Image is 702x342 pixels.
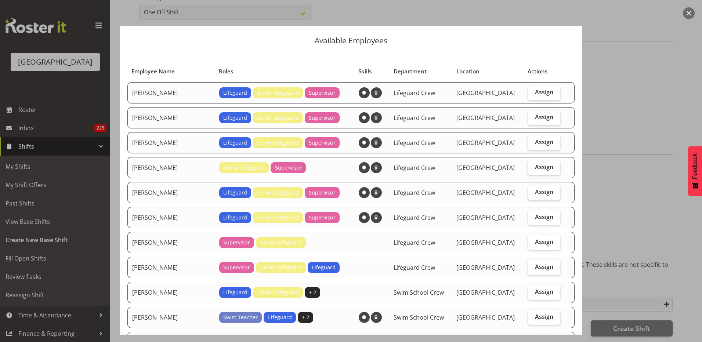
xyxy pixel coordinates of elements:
span: [GEOGRAPHIC_DATA] [456,139,515,147]
span: Lifeguard [223,89,247,97]
span: Lifeguard [223,288,247,296]
span: Lifeguard Crew [394,214,435,222]
span: Senior Lifeguard [257,89,299,97]
td: [PERSON_NAME] [127,82,215,103]
td: [PERSON_NAME] [127,307,215,328]
span: Assign [535,288,553,295]
span: Senior Lifeguard [257,288,299,296]
span: Supervisor [309,139,336,147]
span: Swim Teacher [223,313,258,321]
span: Lifeguard [223,214,247,222]
span: Swim School Crew [394,313,444,321]
td: [PERSON_NAME] [127,207,215,228]
span: Senior Lifeguard [257,189,299,197]
span: Swim School Crew [394,288,444,296]
span: Assign [535,213,553,221]
span: + 2 [302,313,309,321]
span: Lifeguard [223,139,247,147]
span: Lifeguard [268,313,292,321]
span: Senior Lifeguard [257,214,299,222]
span: Lifeguard Crew [394,139,435,147]
span: Lifeguard Crew [394,239,435,247]
td: [PERSON_NAME] [127,157,215,178]
span: Supervisor [309,114,336,122]
td: [PERSON_NAME] [127,132,215,153]
span: Assign [535,238,553,245]
span: Lifeguard Crew [394,89,435,97]
span: [GEOGRAPHIC_DATA] [456,313,515,321]
span: [GEOGRAPHIC_DATA] [456,164,515,172]
span: Senior Lifeguard [260,239,302,247]
td: [PERSON_NAME] [127,107,215,128]
span: [GEOGRAPHIC_DATA] [456,263,515,272]
span: Supervisor [309,189,336,197]
span: Assign [535,188,553,196]
span: Lifeguard [223,189,247,197]
span: Assign [535,138,553,146]
span: Senior Lifeguard [223,164,265,172]
span: Lifeguard [223,114,247,122]
span: Lifeguard [312,263,336,272]
span: Supervisor [275,164,302,172]
span: Lifeguard Crew [394,263,435,272]
span: Skills [358,67,372,76]
td: [PERSON_NAME] [127,182,215,203]
span: Employee Name [131,67,175,76]
span: Department [394,67,427,76]
span: Feedback [692,153,698,179]
span: Lifeguard Crew [394,189,435,197]
span: Supervisor [223,239,250,247]
span: Assign [535,313,553,320]
span: Senior Lifeguard [257,139,299,147]
td: [PERSON_NAME] [127,282,215,303]
span: Senior Lifeguard [260,263,302,272]
td: [PERSON_NAME] [127,232,215,253]
span: Assign [535,88,553,96]
span: [GEOGRAPHIC_DATA] [456,214,515,222]
span: Senior Lifeguard [257,114,299,122]
span: Supervisor [309,89,336,97]
p: Available Employees [127,37,575,44]
span: [GEOGRAPHIC_DATA] [456,89,515,97]
span: [GEOGRAPHIC_DATA] [456,239,515,247]
button: Feedback - Show survey [688,146,702,196]
span: Assign [535,113,553,121]
span: + 2 [309,288,316,296]
span: [GEOGRAPHIC_DATA] [456,189,515,197]
span: Lifeguard Crew [394,114,435,122]
span: Actions [528,67,547,76]
span: Assign [535,163,553,171]
span: Roles [219,67,233,76]
span: Assign [535,263,553,270]
span: [GEOGRAPHIC_DATA] [456,288,515,296]
span: [GEOGRAPHIC_DATA] [456,114,515,122]
span: Lifeguard Crew [394,164,435,172]
span: Location [456,67,480,76]
span: Supervisor [309,214,336,222]
td: [PERSON_NAME] [127,257,215,278]
span: Supervisor [223,263,250,272]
